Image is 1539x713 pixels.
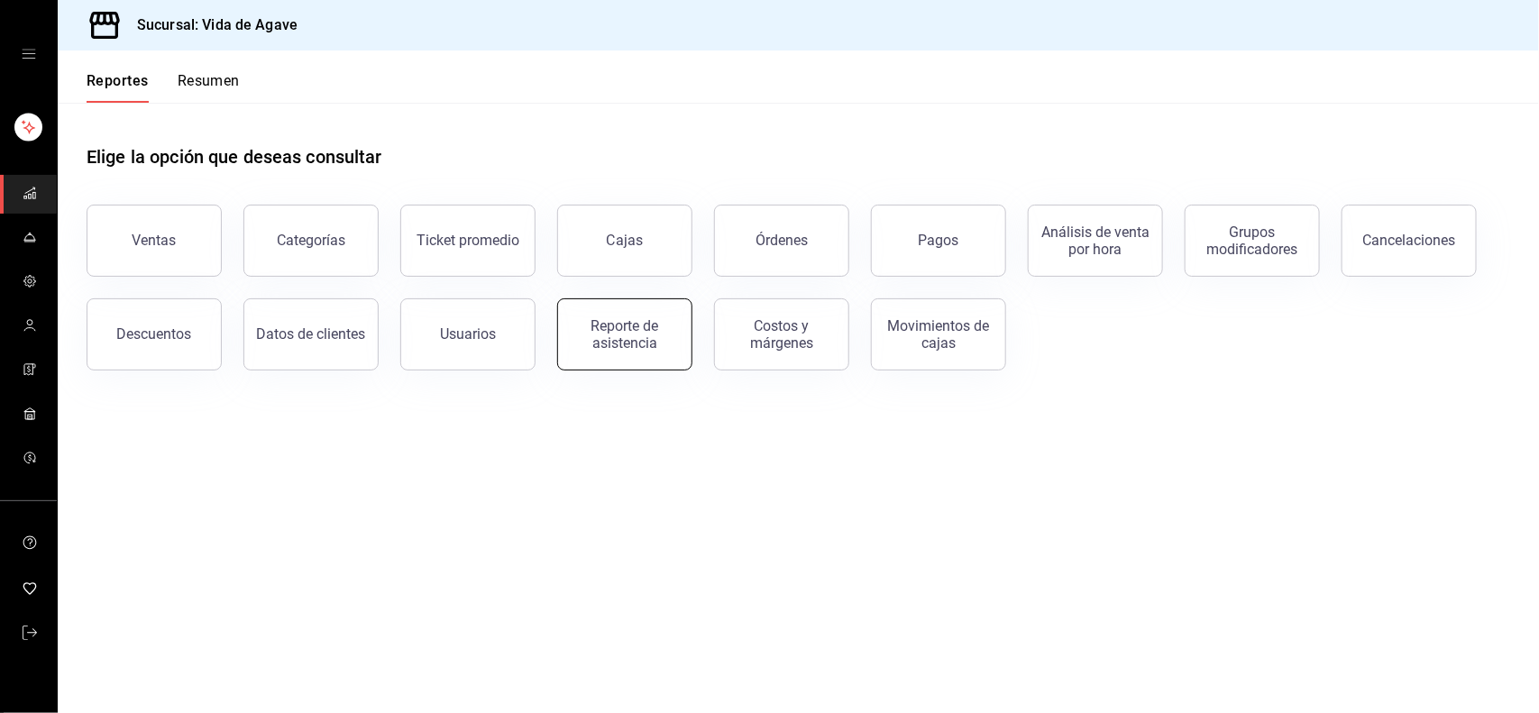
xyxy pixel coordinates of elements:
[714,298,849,370] button: Costos y márgenes
[607,230,644,251] div: Cajas
[87,143,382,170] h1: Elige la opción que deseas consultar
[756,232,808,249] div: Órdenes
[569,317,681,352] div: Reporte de asistencia
[1363,232,1456,249] div: Cancelaciones
[243,298,379,370] button: Datos de clientes
[400,205,536,277] button: Ticket promedio
[1185,205,1320,277] button: Grupos modificadores
[1028,205,1163,277] button: Análisis de venta por hora
[1196,224,1308,258] div: Grupos modificadores
[178,72,240,103] button: Resumen
[400,298,536,370] button: Usuarios
[87,72,149,103] button: Reportes
[883,317,994,352] div: Movimientos de cajas
[919,232,959,249] div: Pagos
[726,317,838,352] div: Costos y márgenes
[117,325,192,343] div: Descuentos
[87,72,240,103] div: navigation tabs
[87,205,222,277] button: Ventas
[1342,205,1477,277] button: Cancelaciones
[440,325,496,343] div: Usuarios
[87,298,222,370] button: Descuentos
[243,205,379,277] button: Categorías
[871,205,1006,277] button: Pagos
[22,47,36,61] button: open drawer
[557,205,692,277] a: Cajas
[257,325,366,343] div: Datos de clientes
[417,232,519,249] div: Ticket promedio
[133,232,177,249] div: Ventas
[714,205,849,277] button: Órdenes
[871,298,1006,370] button: Movimientos de cajas
[277,232,345,249] div: Categorías
[123,14,298,36] h3: Sucursal: Vida de Agave
[1040,224,1151,258] div: Análisis de venta por hora
[557,298,692,370] button: Reporte de asistencia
